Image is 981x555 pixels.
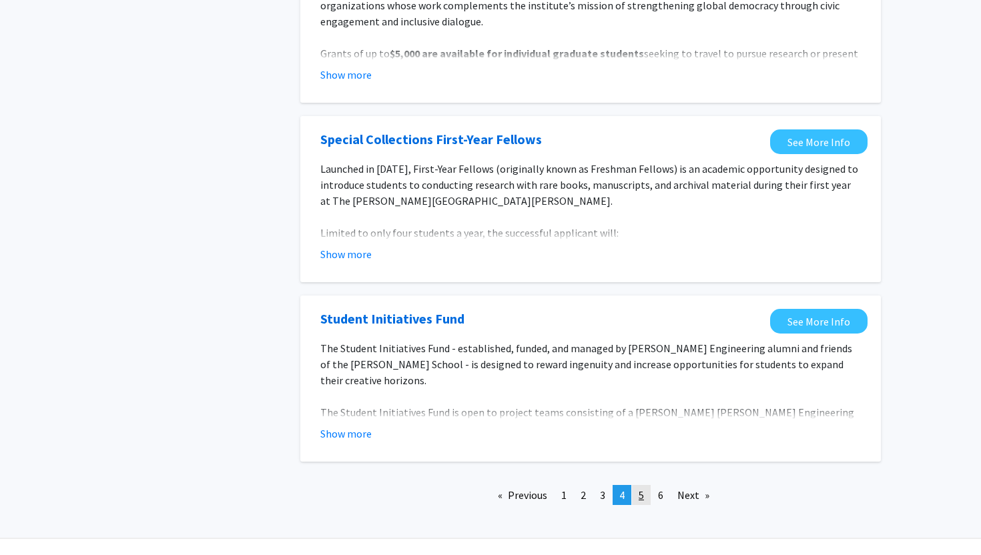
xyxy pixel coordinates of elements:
p: The Student Initiatives Fund - established, funded, and managed by [PERSON_NAME] Engineering alum... [320,340,861,388]
p: Limited to only four students a year, the successful applicant will: [320,225,861,241]
a: Opens in a new tab [320,309,464,329]
span: 2 [581,488,586,502]
button: Show more [320,67,372,83]
button: Show more [320,426,372,442]
a: Opens in a new tab [770,129,868,154]
a: Opens in a new tab [770,309,868,334]
span: Grants of up to [320,47,390,60]
span: 1 [561,488,567,502]
a: Previous page [491,485,554,505]
span: The Student Initiatives Fund is open to project teams consisting of a [PERSON_NAME] [PERSON_NAME]... [320,406,856,499]
span: 3 [600,488,605,502]
strong: $5,000 are available for individual graduate students [390,47,644,60]
ul: Pagination [300,485,881,505]
button: Show more [320,246,372,262]
span: 4 [619,488,625,502]
a: Next page [671,485,716,505]
a: Opens in a new tab [320,129,542,149]
span: 5 [639,488,644,502]
iframe: Chat [10,495,57,545]
span: 6 [658,488,663,502]
p: Launched in [DATE], First-Year Fellows (originally known as Freshman Fellows) is an academic oppo... [320,161,861,209]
